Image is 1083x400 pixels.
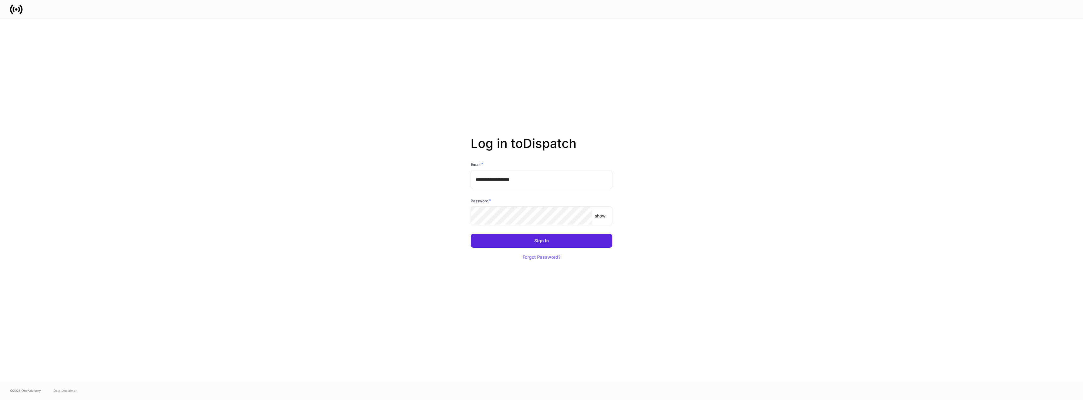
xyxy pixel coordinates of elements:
[471,161,483,167] h6: Email
[471,136,612,161] h2: Log in to Dispatch
[534,239,549,243] div: Sign In
[10,388,41,393] span: © 2025 OneAdvisory
[54,388,77,393] a: Data Disclaimer
[515,250,568,264] button: Forgot Password?
[523,255,560,259] div: Forgot Password?
[471,234,612,248] button: Sign In
[471,198,491,204] h6: Password
[595,213,605,219] p: show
